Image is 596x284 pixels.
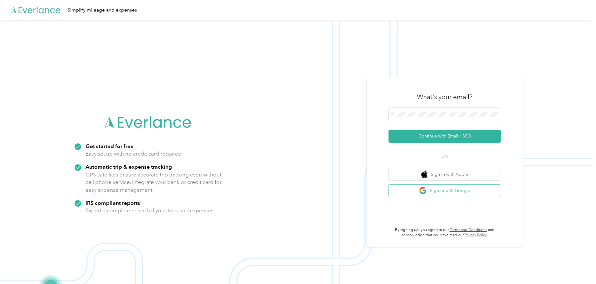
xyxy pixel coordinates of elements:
[85,163,172,170] strong: Automatic trip & expense tracking
[85,171,222,194] p: GPS satellites ensure accurate trip tracking even without cell phone service. Integrate your bank...
[85,200,140,206] strong: IRS compliant reports
[417,93,472,101] h3: What's your email?
[85,143,134,149] strong: Get started for free
[421,171,427,178] img: apple logo
[388,185,501,197] button: google logoSign in with Google
[465,233,487,238] a: Privacy Policy
[85,150,182,158] p: Easy set up with no credit card required
[388,130,501,143] button: Continue with Email / SSO
[419,187,427,195] img: google logo
[450,228,487,232] a: Terms and Conditions
[388,168,501,181] button: apple logoSign in with Apple
[67,6,137,14] div: Simplify mileage and expenses
[388,227,501,238] p: By signing up, you agree to our and acknowledge that you have read our .
[434,153,456,160] span: OR
[85,207,215,214] p: Export a complete record of your trips and expenses.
